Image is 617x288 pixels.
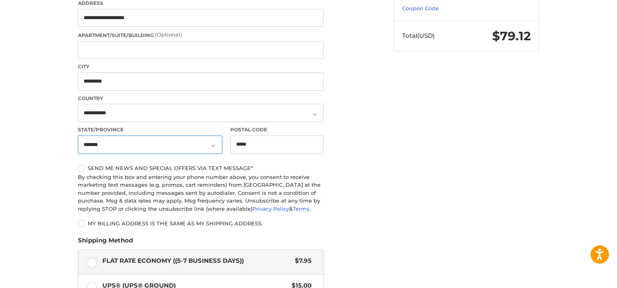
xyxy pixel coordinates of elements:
label: Country [78,95,324,102]
label: Send me news and special offers via text message* [78,165,324,171]
label: Postal Code [230,126,324,133]
a: Coupon Code [402,5,439,11]
label: My billing address is the same as my shipping address. [78,220,324,227]
span: Flat Rate Economy ((5-7 Business Days)) [102,256,291,266]
span: $79.12 [492,28,531,44]
a: Terms [293,205,310,212]
span: $7.95 [291,256,312,266]
span: Total (USD) [402,32,435,39]
label: State/Province [78,126,222,133]
label: Apartment/Suite/Building [78,31,324,39]
div: By checking this box and entering your phone number above, you consent to receive marketing text ... [78,173,324,213]
legend: Shipping Method [78,236,133,249]
small: (Optional) [155,31,182,38]
label: City [78,63,324,70]
a: Privacy Policy [252,205,289,212]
